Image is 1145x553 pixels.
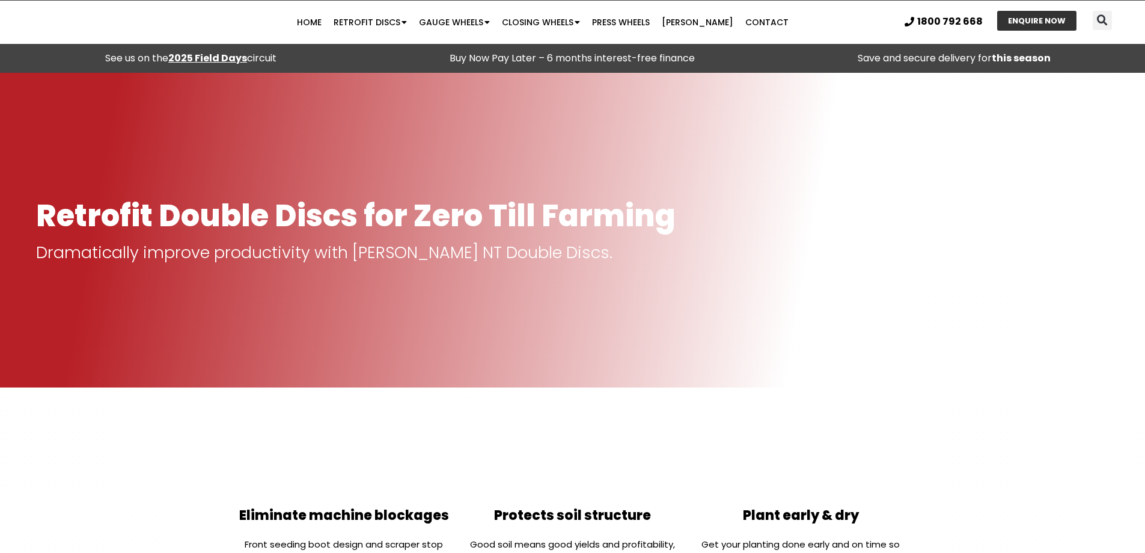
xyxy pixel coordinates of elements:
p: Save and secure delivery for [769,50,1139,67]
img: Plant Early & Dry [757,415,844,501]
div: Search [1093,11,1112,30]
nav: Menu [222,10,863,34]
img: Protect soil structure [529,415,615,501]
strong: this season [992,51,1051,65]
img: Ryan NT logo [36,4,156,41]
a: Gauge Wheels [413,10,496,34]
p: Buy Now Pay Later – 6 months interest-free finance [388,50,757,67]
p: Dramatically improve productivity with [PERSON_NAME] NT Double Discs. [36,244,1109,261]
img: Eliminate Machine Blockages [301,415,388,501]
a: Retrofit Discs [328,10,413,34]
h2: Protects soil structure [464,507,680,525]
a: 1800 792 668 [905,17,983,26]
a: Closing Wheels [496,10,586,34]
a: Press Wheels [586,10,656,34]
span: 1800 792 668 [917,17,983,26]
a: Home [291,10,328,34]
h2: Plant early & dry [692,507,909,525]
div: See us on the circuit [6,50,376,67]
span: ENQUIRE NOW [1008,17,1066,25]
a: 2025 Field Days [168,51,247,65]
a: Contact [739,10,795,34]
h2: Eliminate machine blockages [236,507,453,525]
a: ENQUIRE NOW [997,11,1076,31]
h1: Retrofit Double Discs for Zero Till Farming [36,199,1109,232]
a: [PERSON_NAME] [656,10,739,34]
